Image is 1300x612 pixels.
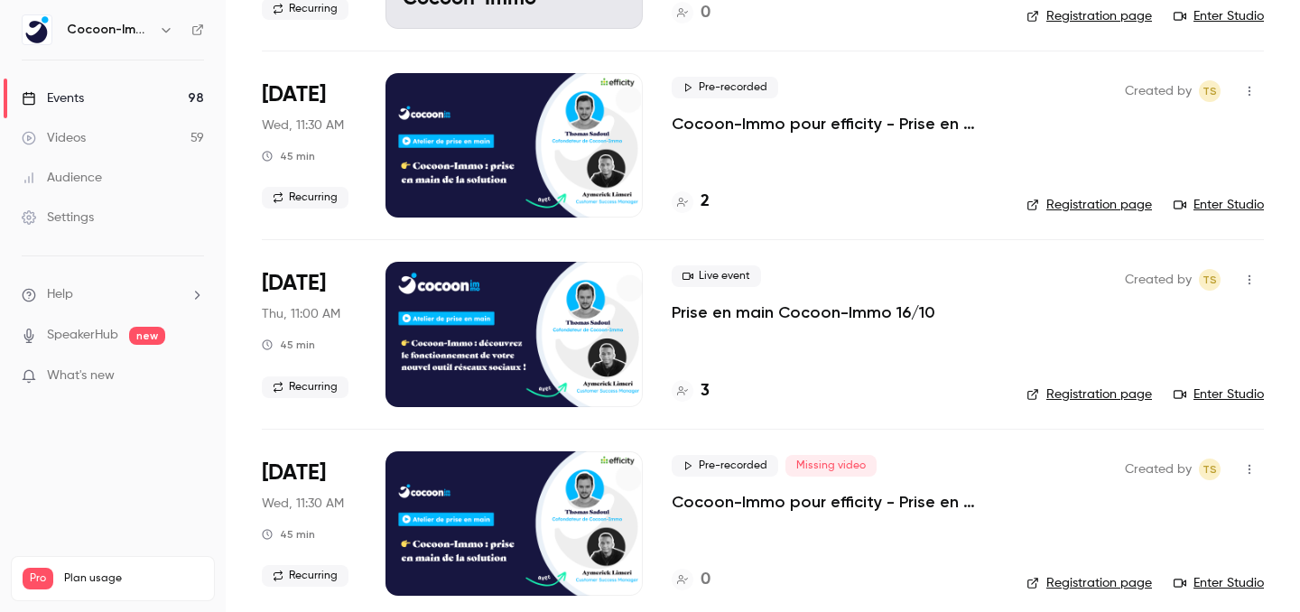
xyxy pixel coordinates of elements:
span: Created by [1125,269,1192,291]
span: TS [1202,80,1217,102]
span: Wed, 11:30 AM [262,495,344,513]
a: Enter Studio [1174,385,1264,403]
div: Oct 15 Wed, 11:30 AM (Europe/Paris) [262,73,357,218]
a: 0 [672,1,710,25]
span: What's new [47,366,115,385]
a: Enter Studio [1174,7,1264,25]
h4: 2 [701,190,710,214]
div: Videos [22,129,86,147]
span: Thomas Sadoul [1199,80,1221,102]
div: Events [22,89,84,107]
h4: 0 [701,568,710,592]
a: Registration page [1026,196,1152,214]
a: Enter Studio [1174,196,1264,214]
a: Enter Studio [1174,574,1264,592]
a: 2 [672,190,710,214]
a: SpeakerHub [47,326,118,345]
span: Missing video [785,455,877,477]
span: Recurring [262,376,348,398]
div: Settings [22,209,94,227]
span: Thomas Sadoul [1199,269,1221,291]
span: [DATE] [262,459,326,487]
li: help-dropdown-opener [22,285,204,304]
span: [DATE] [262,269,326,298]
span: Recurring [262,565,348,587]
span: Thu, 11:00 AM [262,305,340,323]
div: Audience [22,169,102,187]
span: Created by [1125,80,1192,102]
span: Created by [1125,459,1192,480]
span: Pre-recorded [672,77,778,98]
div: 45 min [262,149,315,163]
h6: Cocoon-Immo [67,21,152,39]
span: Live event [672,265,761,287]
a: Prise en main Cocoon-Immo 16/10 [672,301,935,323]
a: Cocoon-Immo pour efficity - Prise en main [672,113,998,134]
div: 45 min [262,527,315,542]
span: TS [1202,459,1217,480]
div: Oct 22 Wed, 11:30 AM (Europe/Paris) [262,451,357,596]
span: TS [1202,269,1217,291]
iframe: Noticeable Trigger [182,368,204,385]
div: 45 min [262,338,315,352]
h4: 0 [701,1,710,25]
a: Registration page [1026,7,1152,25]
span: Plan usage [64,571,203,586]
a: 0 [672,568,710,592]
h4: 3 [701,379,710,403]
span: Help [47,285,73,304]
a: Registration page [1026,385,1152,403]
span: Pro [23,568,53,589]
span: Pre-recorded [672,455,778,477]
span: Wed, 11:30 AM [262,116,344,134]
a: 3 [672,379,710,403]
span: Thomas Sadoul [1199,459,1221,480]
span: Recurring [262,187,348,209]
span: [DATE] [262,80,326,109]
img: Cocoon-Immo [23,15,51,44]
div: Oct 16 Thu, 11:00 AM (Europe/Paris) [262,262,357,406]
a: Registration page [1026,574,1152,592]
a: Cocoon-Immo pour efficity - Prise en main [672,491,998,513]
span: new [129,327,165,345]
